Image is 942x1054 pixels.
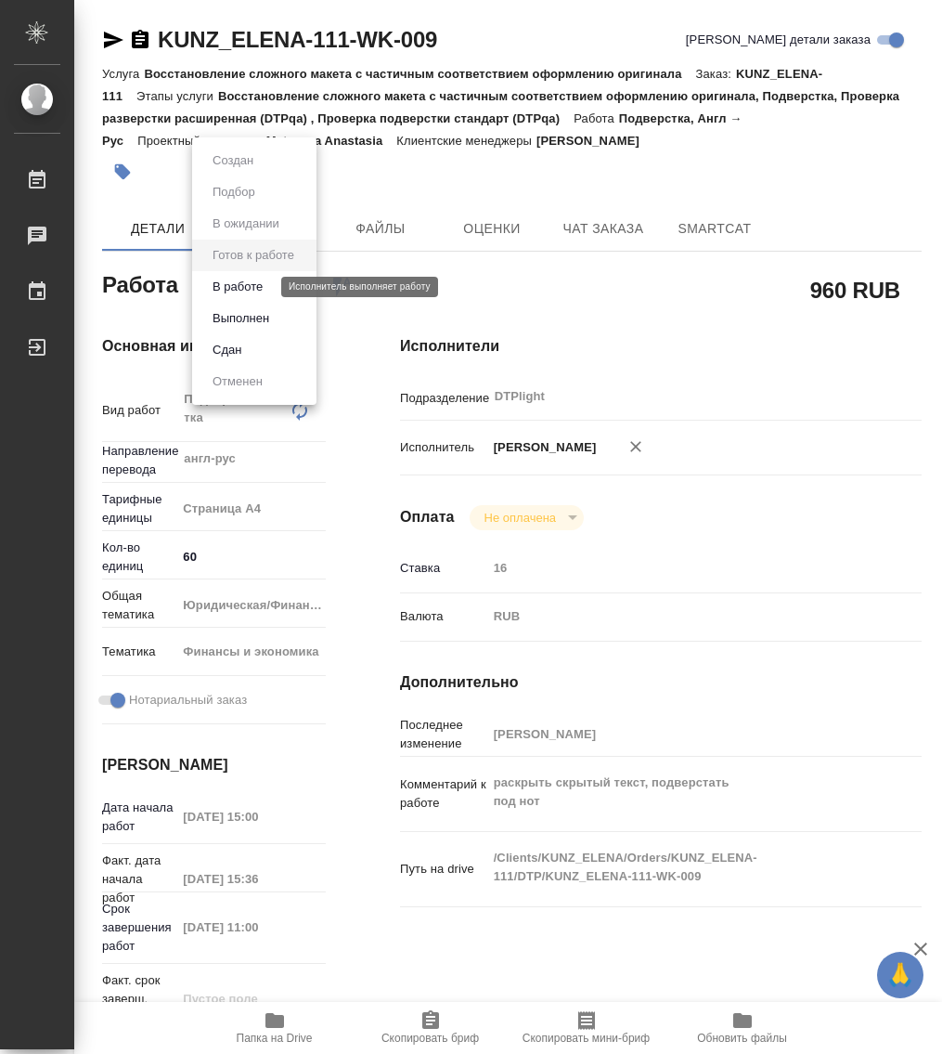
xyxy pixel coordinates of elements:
[207,150,259,171] button: Создан
[207,277,268,297] button: В работе
[207,371,268,392] button: Отменен
[207,340,247,360] button: Сдан
[207,214,285,234] button: В ожидании
[207,308,275,329] button: Выполнен
[207,182,261,202] button: Подбор
[207,245,300,266] button: Готов к работе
